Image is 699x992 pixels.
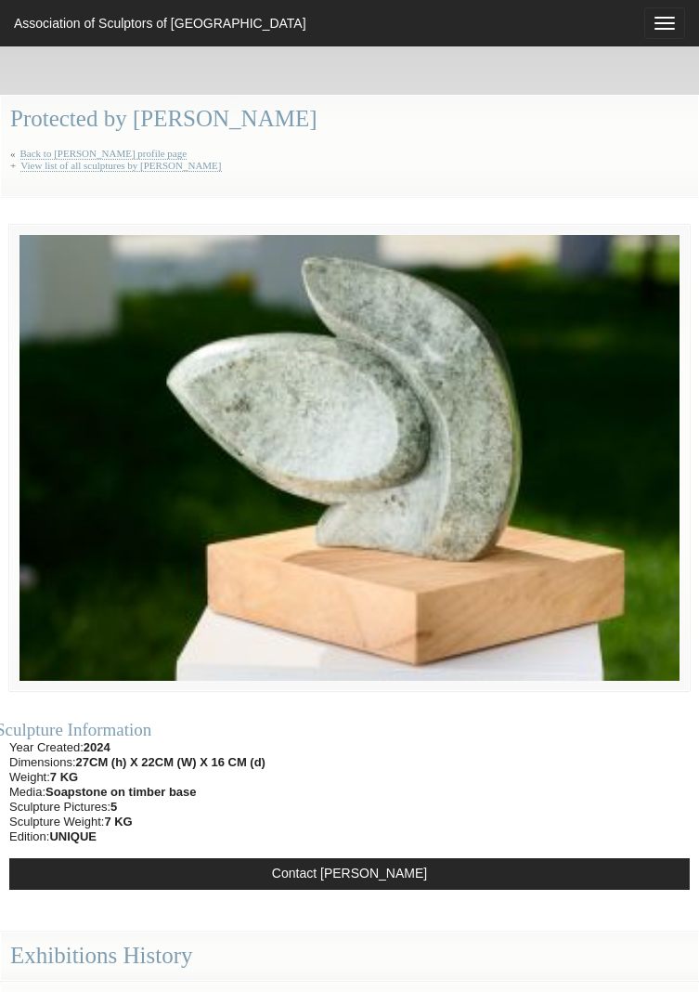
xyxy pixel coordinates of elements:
li: Dimensions: [9,755,265,770]
a: View list of all sculptures by [PERSON_NAME] [20,160,221,172]
strong: 27CM (h) X 22CM (W) X 16 CM (d) [76,755,265,769]
strong: 7 KG [50,770,78,784]
li: Media: [9,785,265,800]
strong: 5 [110,800,117,814]
li: Edition: [9,829,265,844]
img: 048-3__medium.jpg [9,225,690,691]
a: Back to [PERSON_NAME] profile page [20,148,188,160]
strong: UNIQUE [49,829,97,843]
li: Sculpture Pictures: [9,800,265,815]
strong: Soapstone on timber base [45,785,197,799]
li: Weight: [9,770,265,785]
li: Year Created: [9,740,265,755]
strong: 2024 [84,740,110,754]
a: Contact [PERSON_NAME] [9,858,690,890]
li: Sculpture Weight: [9,815,265,829]
div: « + [10,134,689,187]
strong: 7 KG [104,815,132,829]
